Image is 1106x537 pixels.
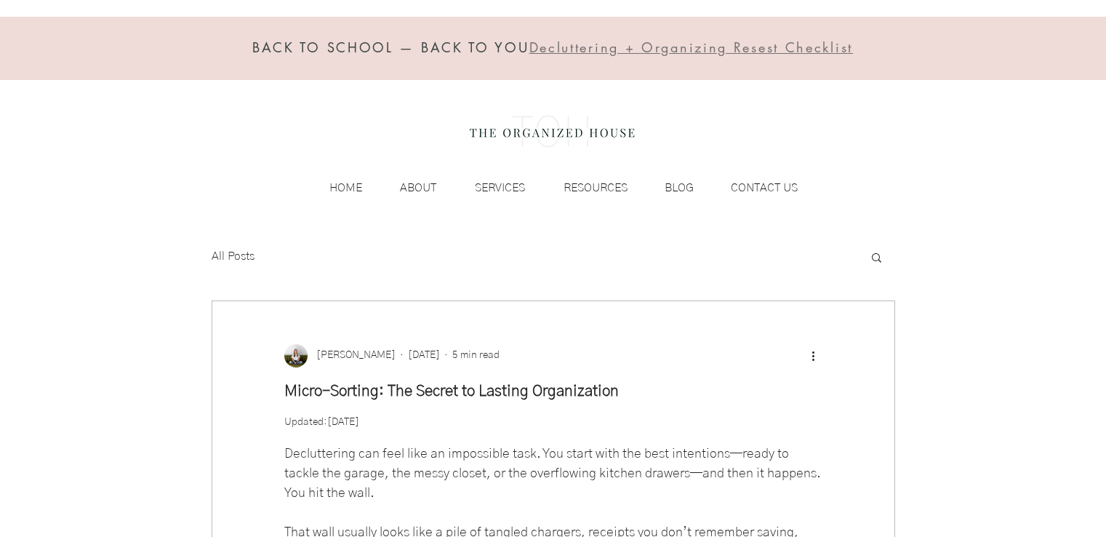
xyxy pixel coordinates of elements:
p: RESOURCES [556,177,635,199]
a: SERVICES [444,177,532,199]
p: HOME [322,177,369,199]
h1: Micro-Sorting: The Secret to Lasting Organization [284,381,822,402]
a: RESOURCES [532,177,635,199]
span: Dec 18, 2024 [327,417,359,427]
a: All Posts [212,248,255,264]
img: the organized house [463,103,641,161]
nav: Site [300,177,805,199]
a: Decluttering + Organizing Resest Checklist [529,42,853,55]
p: CONTACT US [724,177,805,199]
span: Decluttering + Organizing Resest Checklist [529,39,853,56]
nav: Blog [209,228,855,286]
p: BLOG [657,177,701,199]
a: CONTACT US [701,177,805,199]
a: BLOG [635,177,701,199]
span: Decluttering can feel like an impossible task. You start with the best intentions—ready to tackle... [284,447,822,500]
a: HOME [300,177,369,199]
div: Search [870,251,883,263]
a: ABOUT [369,177,444,199]
button: More actions [805,347,822,365]
span: Sep 29, 2024 [408,350,440,360]
span: BACK TO SCHOOL — BACK TO YOU [252,39,529,56]
p: ABOUT [393,177,444,199]
span: 5 min read [452,350,500,360]
p: Updated: [284,415,822,430]
p: SERVICES [468,177,532,199]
